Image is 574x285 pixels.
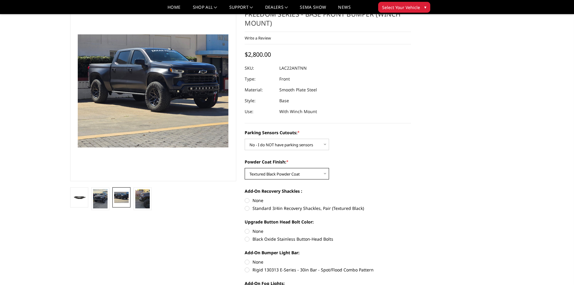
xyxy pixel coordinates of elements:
dt: Style: [245,95,275,106]
a: 2022-2025 Chevrolet Silverado 1500 - Freedom Series - Base Front Bumper (winch mount) [70,0,237,181]
label: Rigid 130313 E-Series - 30in Bar - Spot/Flood Combo Pattern [245,267,411,273]
button: Select Your Vehicle [378,2,430,13]
label: Upgrade Button Head Bolt Color: [245,219,411,225]
dt: Type: [245,74,275,84]
img: 2022-2025 Chevrolet Silverado 1500 - Freedom Series - Base Front Bumper (winch mount) [135,189,150,208]
dd: Base [279,95,289,106]
label: None [245,197,411,204]
label: None [245,228,411,234]
a: SEMA Show [300,5,326,14]
dd: LAC22ANTNN [279,63,307,74]
label: Add-On Recovery Shackles : [245,188,411,194]
dt: Use: [245,106,275,117]
span: Select Your Vehicle [382,4,420,11]
a: News [338,5,350,14]
label: Parking Sensors Cutouts: [245,129,411,136]
a: Write a Review [245,35,271,41]
span: $2,800.00 [245,50,271,59]
dt: SKU: [245,63,275,74]
span: ▾ [424,4,426,10]
label: None [245,259,411,265]
dt: Material: [245,84,275,95]
h1: [DATE]-[DATE] Chevrolet Silverado 1500 - Freedom Series - Base Front Bumper (winch mount) [245,0,411,32]
dd: Front [279,74,290,84]
a: Support [229,5,253,14]
dd: Smooth Plate Steel [279,84,317,95]
img: 2022-2025 Chevrolet Silverado 1500 - Freedom Series - Base Front Bumper (winch mount) [114,192,129,203]
label: Standard 3/4in Recovery Shackles, Pair (Textured Black) [245,205,411,211]
img: 2022-2025 Chevrolet Silverado 1500 - Freedom Series - Base Front Bumper (winch mount) [93,189,108,208]
dd: With Winch Mount [279,106,317,117]
a: shop all [193,5,217,14]
label: Powder Coat Finish: [245,159,411,165]
label: Black Oxide Stainless Button-Head Bolts [245,236,411,242]
a: Dealers [265,5,288,14]
img: 2022-2025 Chevrolet Silverado 1500 - Freedom Series - Base Front Bumper (winch mount) [72,193,86,201]
a: Home [168,5,180,14]
label: Add-On Bumper Light Bar: [245,249,411,256]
